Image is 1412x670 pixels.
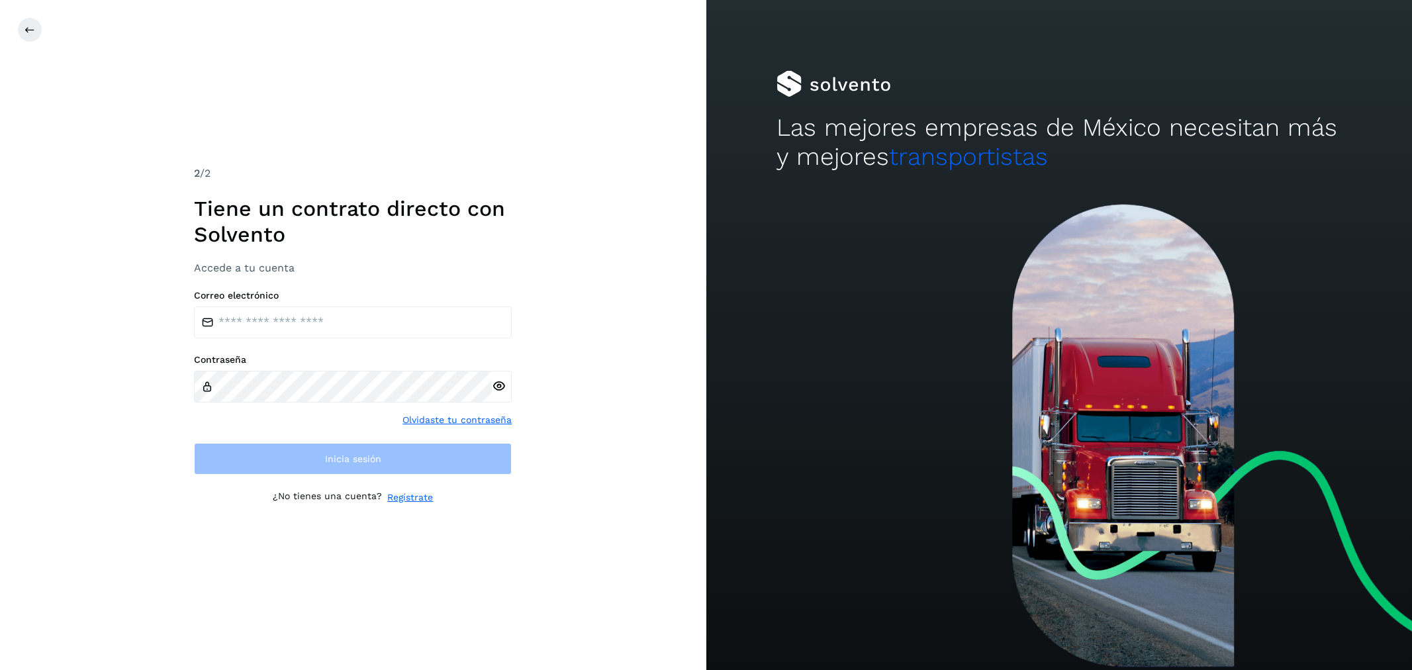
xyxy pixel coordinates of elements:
[889,142,1048,171] span: transportistas
[194,262,512,274] h3: Accede a tu cuenta
[194,166,512,181] div: /2
[194,167,200,179] span: 2
[325,454,381,463] span: Inicia sesión
[387,491,433,504] a: Regístrate
[194,196,512,247] h1: Tiene un contrato directo con Solvento
[402,413,512,427] a: Olvidaste tu contraseña
[194,290,512,301] label: Correo electrónico
[777,113,1341,172] h2: Las mejores empresas de México necesitan más y mejores
[194,354,512,365] label: Contraseña
[273,491,382,504] p: ¿No tienes una cuenta?
[194,443,512,475] button: Inicia sesión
